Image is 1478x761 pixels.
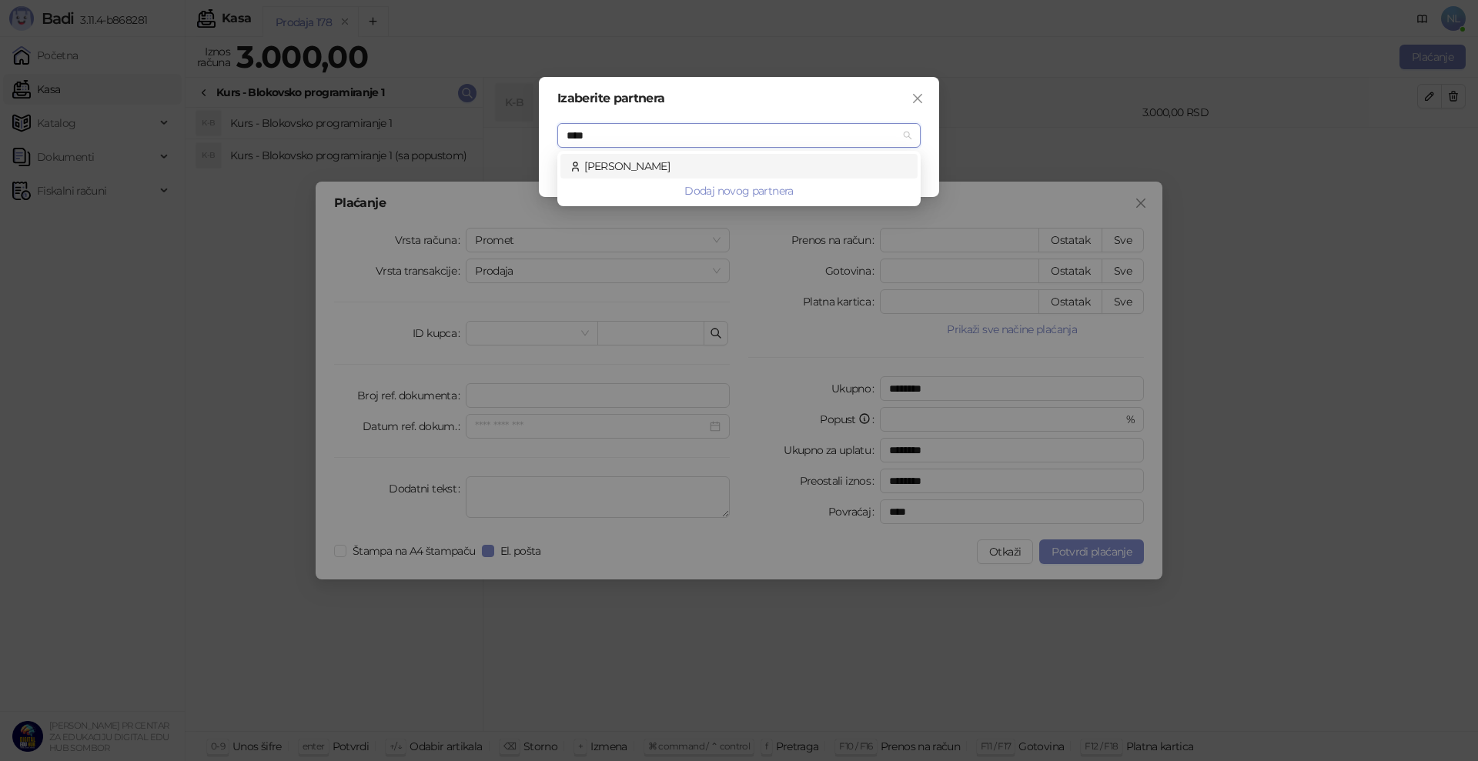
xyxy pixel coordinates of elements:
[905,86,930,111] button: Close
[557,92,921,105] div: Izaberite partnera
[570,158,908,175] div: [PERSON_NAME]
[560,179,918,203] button: Dodaj novog partnera
[911,92,924,105] span: close
[905,92,930,105] span: Zatvori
